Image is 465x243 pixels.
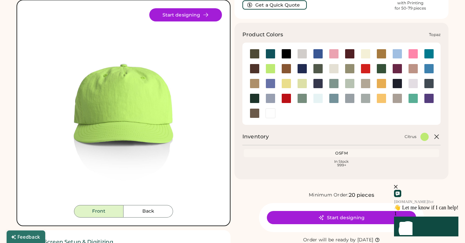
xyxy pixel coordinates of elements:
[242,0,307,10] button: Get a Quick Quote
[242,31,283,39] h3: Product Colors
[242,133,269,141] h2: Inventory
[395,0,426,11] div: with Printing for 50-79 pieces
[25,8,222,205] img: 1114 - Citrus Front Image
[405,134,416,139] div: Citrus
[309,192,349,198] div: Minimum Order:
[354,161,463,242] iframe: Front Chat
[124,205,173,218] button: Back
[149,8,222,21] button: Start designing
[267,211,416,224] button: Start designing
[349,191,374,199] div: 20 pieces
[429,32,441,37] div: Topaz
[245,160,438,167] div: In Stock 999+
[245,151,438,156] div: OSFM
[74,205,124,218] button: Front
[25,8,222,205] div: 1114 Style Image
